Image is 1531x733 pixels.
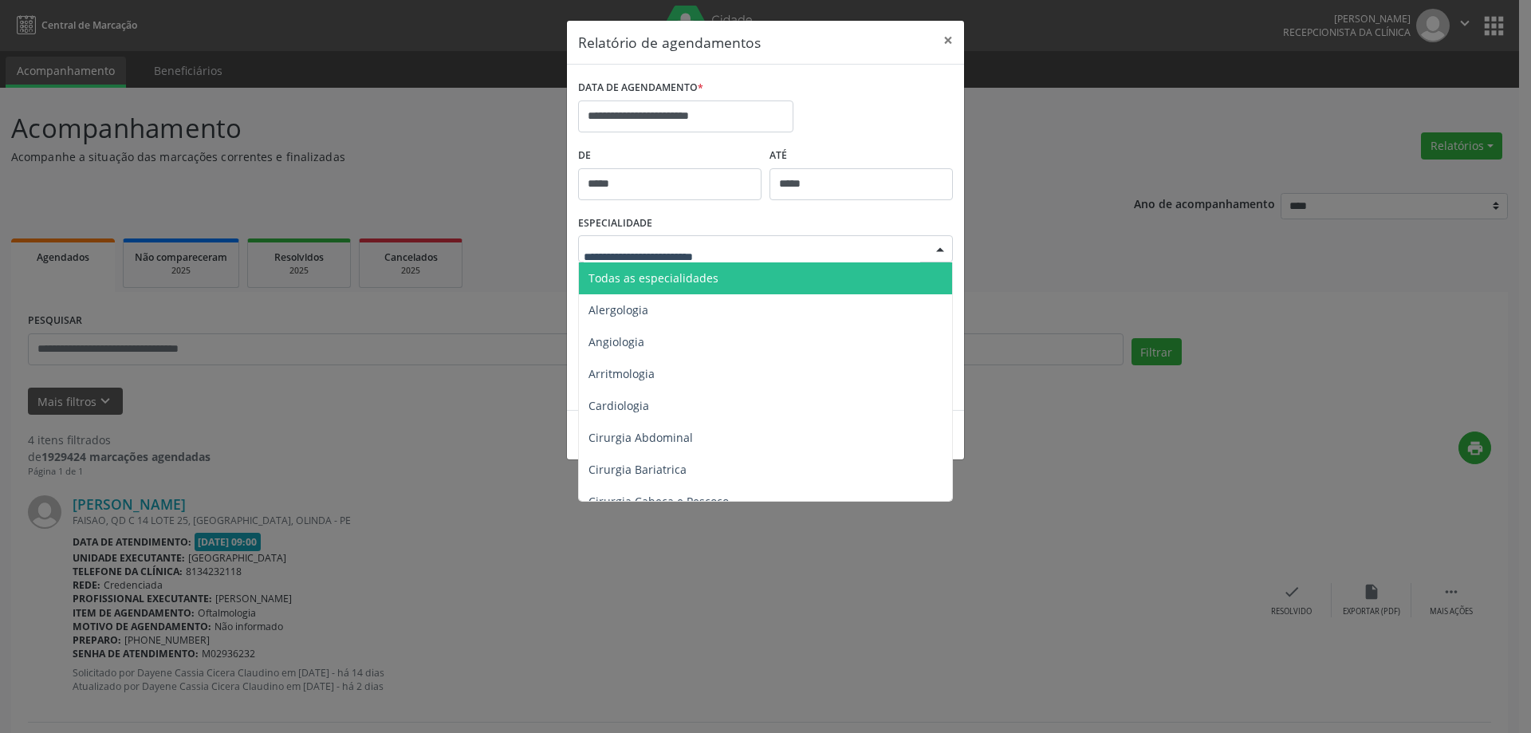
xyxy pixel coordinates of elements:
label: De [578,144,762,168]
span: Cardiologia [588,398,649,413]
span: Arritmologia [588,366,655,381]
span: Cirurgia Bariatrica [588,462,687,477]
label: ATÉ [769,144,953,168]
span: Alergologia [588,302,648,317]
label: DATA DE AGENDAMENTO [578,76,703,100]
span: Todas as especialidades [588,270,718,286]
span: Cirurgia Cabeça e Pescoço [588,494,729,509]
button: Close [932,21,964,60]
span: Cirurgia Abdominal [588,430,693,445]
span: Angiologia [588,334,644,349]
label: ESPECIALIDADE [578,211,652,236]
h5: Relatório de agendamentos [578,32,761,53]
